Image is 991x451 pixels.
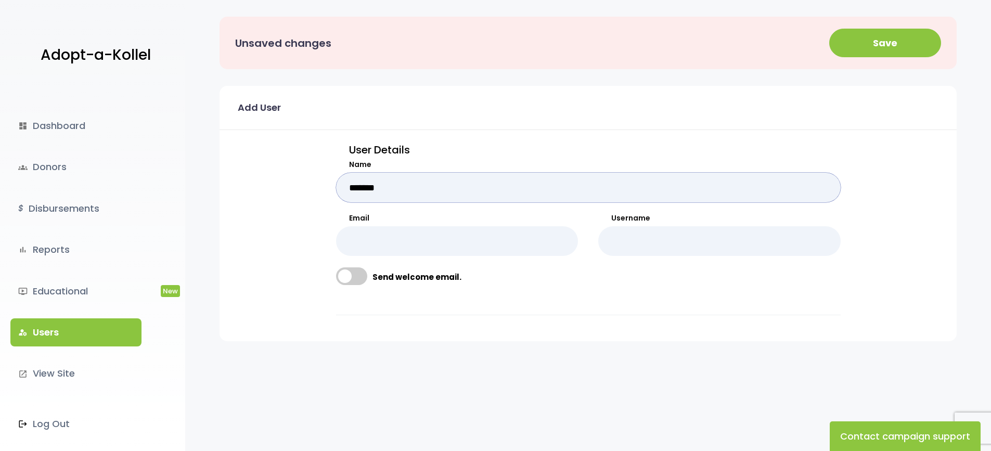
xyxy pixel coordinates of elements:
span: groups [18,163,28,172]
i: bar_chart [18,245,28,254]
label: Username [598,213,841,224]
label: Name [336,159,841,170]
b: Send welcome email. [372,272,461,284]
button: Save [829,29,941,57]
a: launchView Site [10,359,141,388]
a: Log Out [10,410,141,438]
a: $Disbursements [10,195,141,223]
span: Add User [238,99,281,116]
i: ondemand_video [18,287,28,296]
p: User Details [336,140,841,159]
label: Email [336,213,578,224]
a: Adopt-a-Kollel [35,30,151,81]
i: launch [18,369,28,379]
a: ondemand_videoEducationalNew [10,277,141,305]
span: New [161,285,180,297]
i: dashboard [18,121,28,131]
a: manage_accountsUsers [10,318,141,346]
button: Contact campaign support [830,421,981,451]
p: Adopt-a-Kollel [41,42,151,68]
a: bar_chartReports [10,236,141,264]
a: groupsDonors [10,153,141,181]
a: dashboardDashboard [10,112,141,140]
i: $ [18,201,23,216]
i: manage_accounts [18,328,28,337]
p: Unsaved changes [235,34,331,53]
